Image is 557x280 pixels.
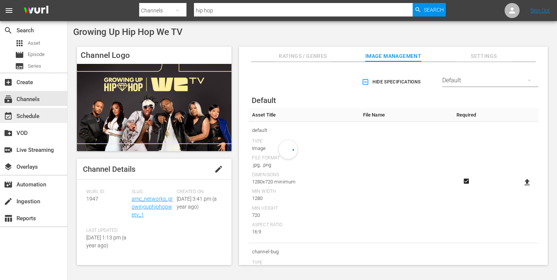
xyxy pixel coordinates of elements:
[77,64,231,151] img: Growing Up Hip Hop We TV
[462,178,471,185] svg: Required
[252,178,356,186] div: 1280x720 minimum
[15,50,24,59] span: Episode
[86,189,128,195] span: Wurl ID:
[4,145,13,154] span: Live Streaming
[252,247,356,257] span: channel-bug
[252,155,356,161] div: File Format
[210,160,228,178] button: edit
[359,108,453,122] th: File Name
[4,180,13,189] span: Automation
[275,51,331,61] span: Ratings / Genres
[413,3,446,17] button: Search
[4,78,13,87] span: Create
[252,212,356,219] div: 720
[86,235,126,248] span: [DATE] 1:13 pm (a year ago)
[77,47,231,64] h4: Channel Logo
[4,129,13,138] span: VOD
[252,228,356,236] div: 16:9
[455,51,512,61] span: Settings
[453,108,480,122] th: Required
[28,62,41,70] span: Series
[5,6,14,15] span: menu
[86,228,128,234] span: Last Updated:
[252,161,356,169] div: .jpg, .png
[4,26,13,35] span: Search
[252,96,276,105] span: Default
[73,27,183,37] span: Growing Up Hip Hop We TV
[4,95,13,104] span: Channels
[252,260,356,266] div: Type
[252,195,356,202] div: 1280
[28,39,40,47] span: Asset
[18,2,54,20] img: ans4CAIJ8jUAAAAAAAAAAAAAAAAAAAAAAAAgQb4GAAAAAAAAAAAAAAAAAAAAAAAAJMjXAAAAAAAAAAAAAAAAAAAAAAAAgAT5G...
[4,214,13,223] span: Reports
[15,62,24,71] span: Series
[132,189,173,195] span: Slug:
[530,8,550,14] a: Sign Out
[252,189,356,195] div: Min Width
[363,78,420,86] span: Hide Specifications
[83,165,135,174] span: Channel Details
[214,165,223,174] span: edit
[365,51,421,61] span: Image Management
[177,189,218,195] span: Created On:
[252,145,356,152] div: Image
[4,162,13,171] span: Overlays
[252,206,356,212] div: Min Height
[15,39,24,48] span: Asset
[252,222,356,228] div: Aspect Ratio
[248,108,359,122] th: Asset Title
[423,3,443,17] span: Search
[4,112,13,121] span: Schedule
[86,196,98,202] span: 1947
[177,196,217,210] span: [DATE] 3:41 pm (a year ago)
[442,70,538,91] div: Default
[4,197,13,206] span: Ingestion
[252,126,356,135] span: default
[132,196,173,218] a: amc_networks_growinguphiphopwetv_1
[360,71,423,92] button: Hide Specifications
[28,51,45,58] span: Episode
[252,172,356,178] div: Dimensions
[252,139,356,145] div: Type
